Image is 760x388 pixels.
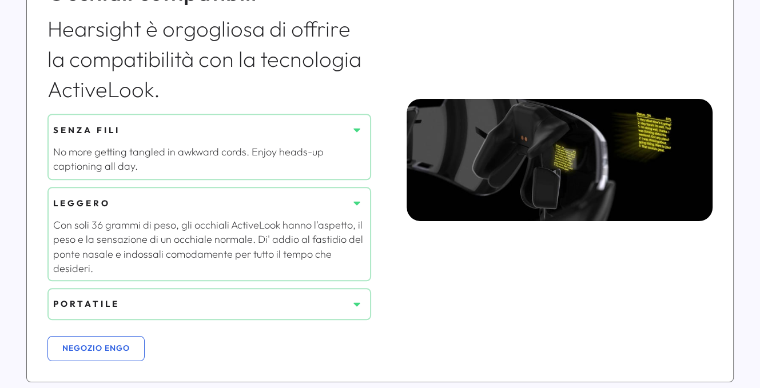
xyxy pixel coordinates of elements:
[53,125,120,135] font: SENZA FILI
[53,145,365,173] div: No more getting tangled in awkward cords. Enjoy heads-up captioning all day.
[47,15,365,103] font: Hearsight è orgogliosa di offrire la compatibilità con la tecnologia ActiveLook.
[53,298,120,309] font: PORTATILE
[53,218,365,275] font: Con soli 36 grammi di peso, gli occhiali ActiveLook hanno l'aspetto, il peso e la sensazione di u...
[53,198,110,209] font: LEGGERO
[62,343,130,353] font: NEGOZIO ENGO
[47,336,145,361] button: NEGOZIO ENGO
